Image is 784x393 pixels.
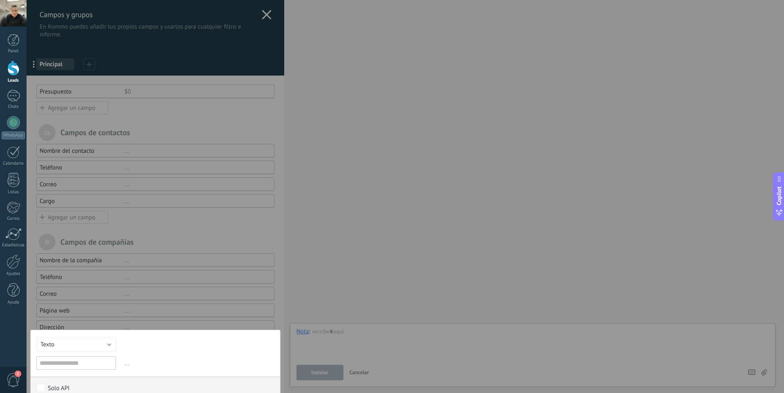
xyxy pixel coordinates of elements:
span: Texto [40,341,54,348]
button: Texto [36,337,116,352]
div: Solo API [48,384,69,392]
span: Copilot [775,187,783,205]
span: ... [123,357,274,370]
